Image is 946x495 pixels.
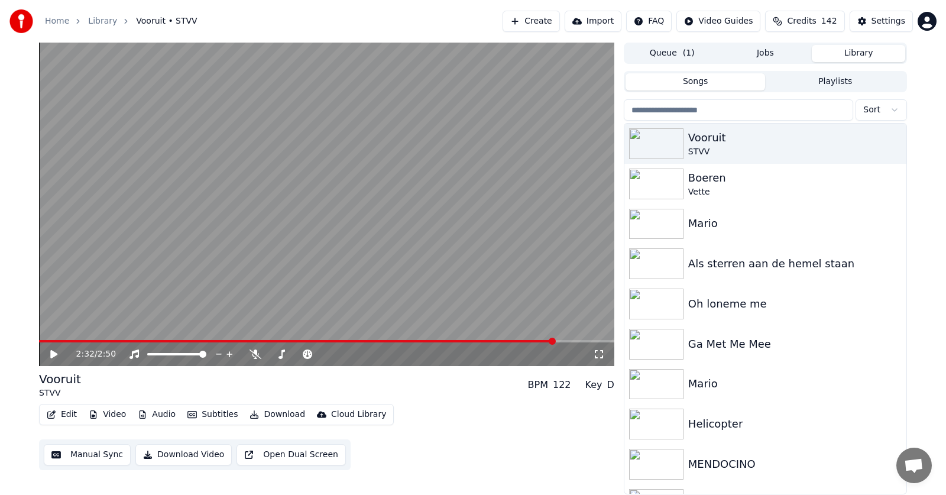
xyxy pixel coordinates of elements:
span: Credits [787,15,816,27]
span: 2:32 [76,348,95,360]
span: 2:50 [98,348,116,360]
button: Subtitles [183,406,242,423]
div: Vooruit [688,130,902,146]
button: Library [812,45,905,62]
div: Ga Met Me Mee [688,336,902,352]
div: 122 [553,378,571,392]
nav: breadcrumb [45,15,197,27]
div: BPM [528,378,548,392]
span: Vooruit • STVV [136,15,197,27]
a: Library [88,15,117,27]
div: / [76,348,105,360]
div: Cloud Library [331,409,386,420]
div: Mario [688,376,902,392]
div: Boeren [688,170,902,186]
div: MENDOCINO [688,456,902,473]
span: 142 [821,15,837,27]
button: Import [565,11,621,32]
div: Mario [688,215,902,232]
button: Songs [626,73,766,90]
div: Als sterren aan de hemel staan [688,255,902,272]
button: Credits142 [765,11,844,32]
div: STVV [39,387,81,399]
button: Queue [626,45,719,62]
span: ( 1 ) [683,47,695,59]
div: STVV [688,146,902,158]
button: Audio [133,406,180,423]
a: Open de chat [896,448,932,483]
button: Jobs [719,45,812,62]
button: Manual Sync [44,444,131,465]
button: Playlists [765,73,905,90]
div: Vooruit [39,371,81,387]
div: Helicopter [688,416,902,432]
button: Settings [850,11,913,32]
button: Create [503,11,560,32]
div: D [607,378,614,392]
img: youka [9,9,33,33]
span: Sort [863,104,880,116]
a: Home [45,15,69,27]
button: Open Dual Screen [237,444,346,465]
button: Download [245,406,310,423]
button: Video Guides [676,11,760,32]
button: FAQ [626,11,672,32]
button: Video [84,406,131,423]
button: Edit [42,406,82,423]
div: Vette [688,186,902,198]
div: Oh loneme me [688,296,902,312]
div: Settings [872,15,905,27]
div: Key [585,378,602,392]
button: Download Video [135,444,232,465]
